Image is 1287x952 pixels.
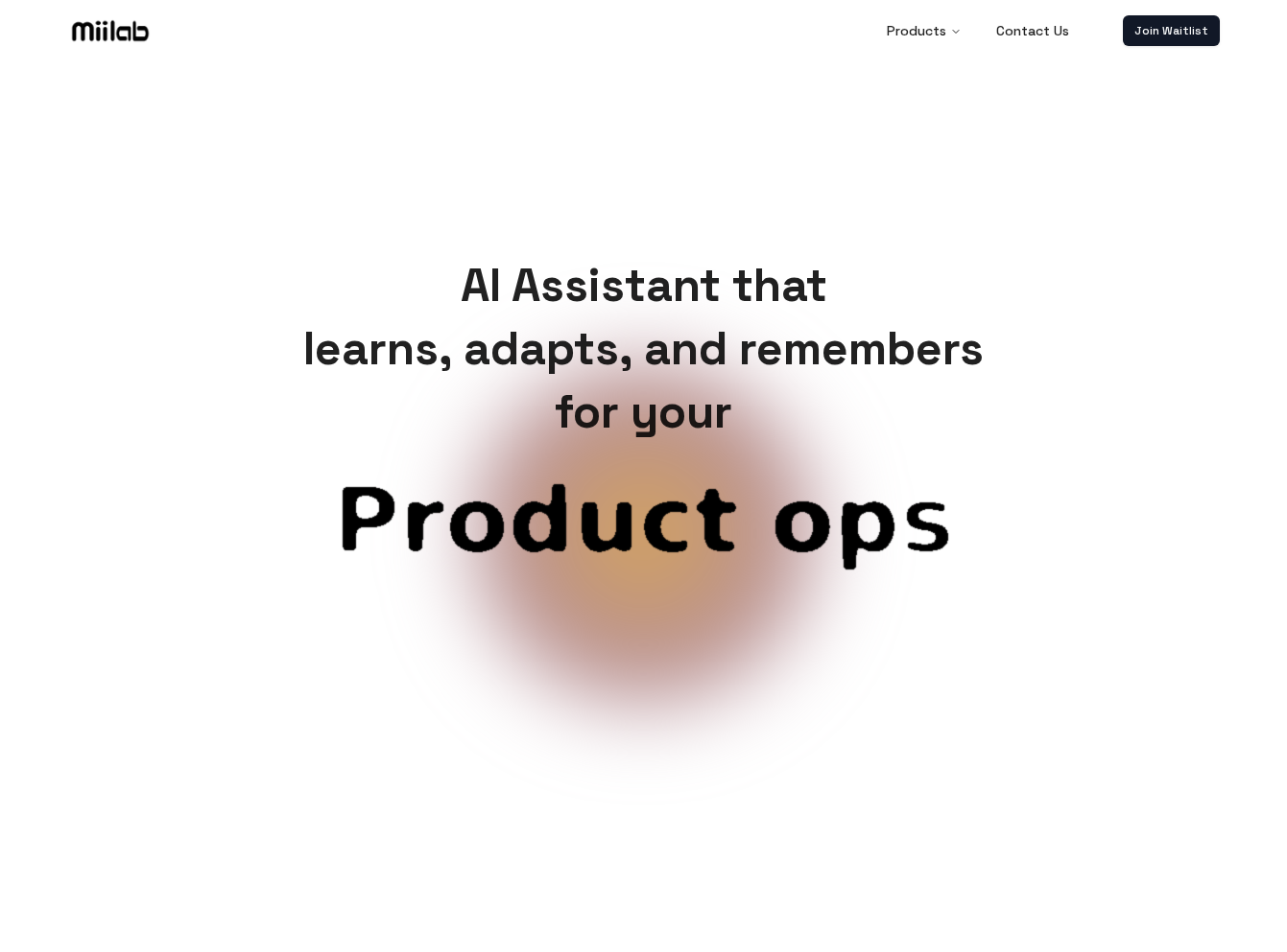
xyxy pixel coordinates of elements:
[871,12,1084,50] nav: Main
[212,475,1076,659] span: Customer service
[68,16,153,45] img: Logo
[288,254,999,444] h1: AI Assistant that learns, adapts, and remembers for your
[1123,15,1220,46] a: Join Waitlist
[871,12,977,50] button: Products
[981,12,1084,50] a: Contact Us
